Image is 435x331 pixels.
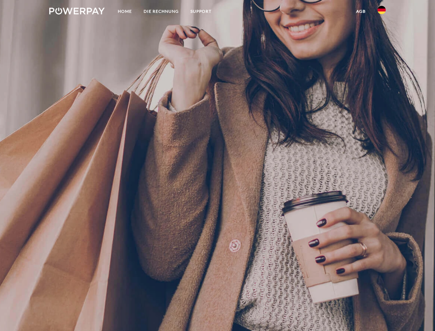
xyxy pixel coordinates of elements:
[49,8,105,14] img: logo-powerpay-white.svg
[350,5,372,18] a: agb
[138,5,185,18] a: DIE RECHNUNG
[185,5,217,18] a: SUPPORT
[112,5,138,18] a: Home
[377,6,386,14] img: de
